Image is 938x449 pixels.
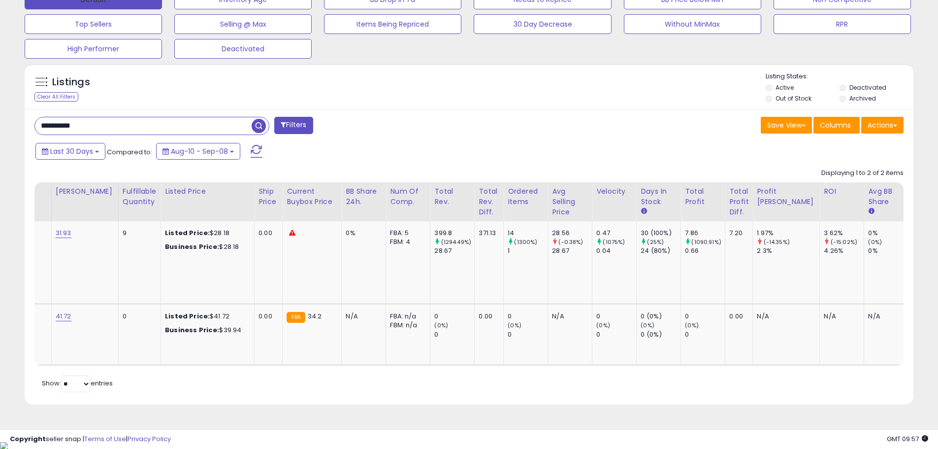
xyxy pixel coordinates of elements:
[596,229,636,238] div: 0.47
[868,238,882,246] small: (0%)
[324,14,461,34] button: Items Being Repriced
[165,312,247,321] div: $41.72
[685,330,725,339] div: 0
[434,246,474,255] div: 28.67
[757,246,819,255] div: 2.3%
[174,39,312,59] button: Deactivated
[868,186,904,207] div: Avg BB Share
[691,238,721,246] small: (1090.91%)
[165,325,219,335] b: Business Price:
[84,434,126,444] a: Terms of Use
[434,312,474,321] div: 0
[685,229,725,238] div: 7.86
[274,117,313,134] button: Filters
[123,186,157,207] div: Fulfillable Quantity
[764,238,790,246] small: (-14.35%)
[820,120,851,130] span: Columns
[128,434,171,444] a: Privacy Policy
[174,14,312,34] button: Selling @ Max
[441,238,472,246] small: (1294.49%)
[390,321,422,330] div: FBM: n/a
[824,229,864,238] div: 3.62%
[641,246,680,255] div: 24 (80%)
[42,379,113,388] span: Show: entries
[868,207,874,216] small: Avg BB Share.
[508,321,521,329] small: (0%)
[685,312,725,321] div: 0
[434,229,474,238] div: 399.8
[596,312,636,321] div: 0
[165,229,247,238] div: $28.18
[861,117,904,134] button: Actions
[766,72,913,81] p: Listing States:
[641,330,680,339] div: 0 (0%)
[729,312,745,321] div: 0.00
[165,326,247,335] div: $39.94
[868,246,908,255] div: 0%
[821,169,904,178] div: Displaying 1 to 2 of 2 items
[10,434,46,444] strong: Copyright
[123,229,153,238] div: 9
[165,311,210,321] b: Listed Price:
[641,312,680,321] div: 0 (0%)
[25,39,162,59] button: High Performer
[25,14,162,34] button: Top Sellers
[552,229,592,238] div: 28.56
[514,238,537,246] small: (1300%)
[849,83,886,92] label: Deactivated
[508,246,548,255] div: 1
[165,242,247,251] div: $28.18
[390,229,422,238] div: FBA: 5
[287,312,305,323] small: FBA
[824,312,856,321] div: N/A
[757,312,812,321] div: N/A
[259,186,278,207] div: Ship Price
[259,312,275,321] div: 0.00
[774,14,911,34] button: RPR
[50,146,93,156] span: Last 30 Days
[390,238,422,246] div: FBM: 4
[390,312,422,321] div: FBA: n/a
[776,94,811,103] label: Out of Stock
[868,229,908,238] div: 0%
[171,146,228,156] span: Aug-10 - Sep-08
[259,229,275,238] div: 0.00
[346,312,378,321] div: N/A
[641,229,680,238] div: 30 (100%)
[824,186,860,197] div: ROI
[508,312,548,321] div: 0
[552,246,592,255] div: 28.67
[552,312,584,321] div: N/A
[552,186,588,217] div: Avg Selling Price
[887,434,928,444] span: 2025-10-9 09:57 GMT
[757,186,815,207] div: Profit [PERSON_NAME]
[107,147,152,157] span: Compared to:
[647,238,664,246] small: (25%)
[123,312,153,321] div: 0
[761,117,812,134] button: Save View
[308,311,322,321] span: 34.2
[776,83,794,92] label: Active
[56,311,71,321] a: 41.72
[641,207,647,216] small: Days In Stock.
[831,238,857,246] small: (-15.02%)
[824,246,864,255] div: 4.26%
[508,229,548,238] div: 14
[165,242,219,251] b: Business Price:
[346,229,378,238] div: 0%
[641,321,654,329] small: (0%)
[165,228,210,238] b: Listed Price:
[479,312,496,321] div: 0.00
[641,186,677,207] div: Days In Stock
[10,435,171,444] div: seller snap | |
[346,186,382,207] div: BB Share 24h.
[685,186,721,207] div: Total Profit
[596,246,636,255] div: 0.04
[508,186,544,207] div: Ordered Items
[165,186,250,197] div: Listed Price
[624,14,761,34] button: Without MinMax
[287,186,337,207] div: Current Buybox Price
[849,94,876,103] label: Archived
[508,330,548,339] div: 0
[685,246,725,255] div: 0.66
